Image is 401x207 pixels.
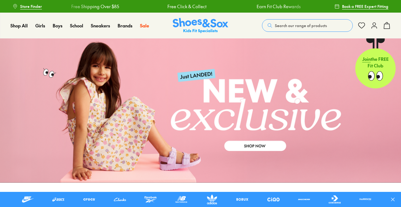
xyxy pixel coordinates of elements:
p: the FREE Fit Club [355,52,396,75]
span: Search our range of products [275,23,327,28]
a: Girls [35,22,45,29]
a: Shoes & Sox [173,18,228,33]
a: Book a FREE Expert Fitting [334,1,388,12]
a: Jointhe FREE Fit Club [355,38,396,89]
a: Free Click & Collect [158,3,197,10]
a: Brands [118,22,132,29]
a: Sale [140,22,149,29]
a: Free Shipping Over $85 [62,3,110,10]
a: Boys [53,22,62,29]
a: School [70,22,83,29]
a: Store Finder [13,1,42,12]
a: Earn Fit Club Rewards [247,3,292,10]
span: Store Finder [20,3,42,9]
img: SNS_Logo_Responsive.svg [173,18,228,33]
a: Sneakers [91,22,110,29]
span: Book a FREE Expert Fitting [342,3,388,9]
a: Shop All [10,22,28,29]
span: Join [362,57,371,63]
button: Search our range of products [262,19,353,32]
